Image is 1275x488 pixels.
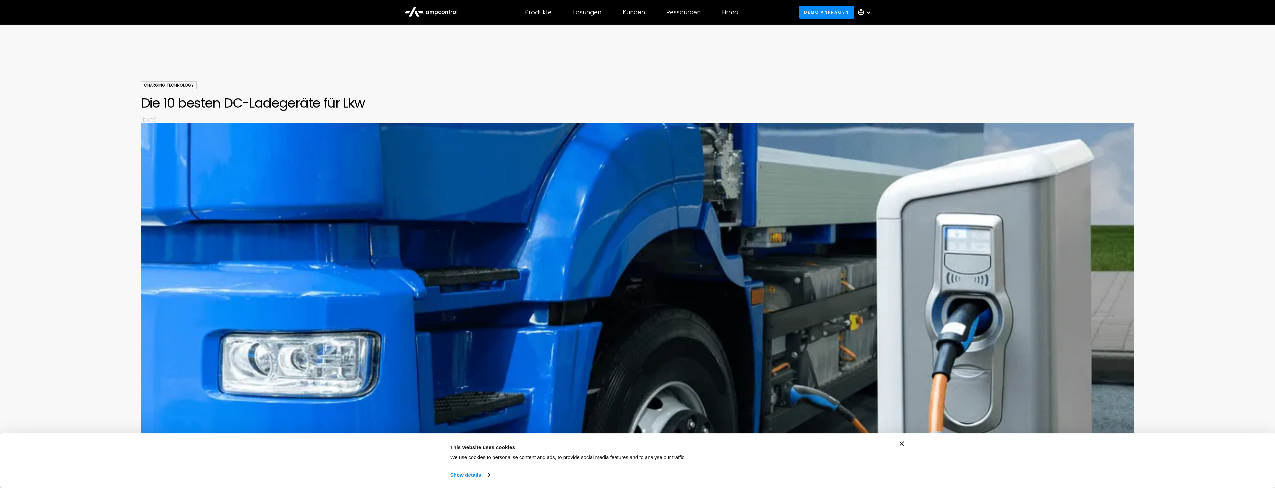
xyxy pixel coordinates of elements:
[141,95,1134,111] h1: Die 10 besten DC-Ladegeräte für Lkw
[573,9,601,16] div: Lösungen
[722,9,738,16] div: Firma
[525,9,552,16] div: Produkte
[450,454,686,460] span: We use cookies to personalise content and ads, to provide social media features and to analyse ou...
[623,9,645,16] div: Kunden
[666,9,701,16] div: Ressourcen
[900,441,904,446] button: Close banner
[792,441,887,461] button: Okay
[799,6,854,18] a: Demo anfragen
[450,443,777,451] div: This website uses cookies
[141,116,1134,123] p: [DATE]
[141,81,197,89] div: Charging Technology
[450,470,490,480] a: Show details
